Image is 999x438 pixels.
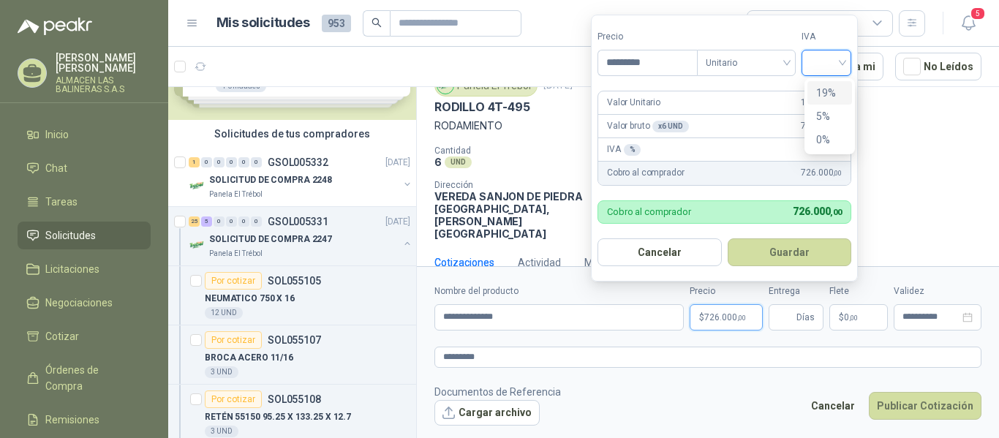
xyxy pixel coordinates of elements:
[189,216,200,227] div: 25
[445,156,472,168] div: UND
[955,10,981,37] button: 5
[434,146,626,156] p: Cantidad
[168,120,416,148] div: Solicitudes de tus compradores
[189,157,200,167] div: 1
[45,261,99,277] span: Licitaciones
[205,307,243,319] div: 12 UND
[829,284,888,298] label: Flete
[584,254,629,271] div: Mensajes
[214,157,225,167] div: 0
[209,233,332,246] p: SOLICITUD DE COMPRA 2247
[624,144,641,156] div: %
[45,227,96,243] span: Solicitudes
[45,412,99,428] span: Remisiones
[189,154,413,200] a: 1 0 0 0 0 0 GSOL005332[DATE] Company LogoSOLICITUD DE COMPRA 2248Panela El Trébol
[189,236,206,254] img: Company Logo
[434,400,540,426] button: Cargar archivo
[833,169,842,177] span: ,00
[205,390,262,408] div: Por cotizar
[652,121,688,132] div: x 6 UND
[45,127,69,143] span: Inicio
[801,96,842,110] span: 121.000
[807,105,852,128] div: 5%
[18,356,151,400] a: Órdenes de Compra
[829,304,888,331] p: $ 0,00
[205,351,293,365] p: BROCA ACERO 11/16
[268,394,321,404] p: SOL055108
[894,284,981,298] label: Validez
[45,328,79,344] span: Cotizar
[18,255,151,283] a: Licitaciones
[251,157,262,167] div: 0
[801,119,842,133] span: 726.000
[322,15,351,32] span: 953
[18,222,151,249] a: Solicitudes
[18,18,92,35] img: Logo peakr
[839,313,844,322] span: $
[226,216,237,227] div: 0
[796,305,815,330] span: Días
[597,238,722,266] button: Cancelar
[895,53,981,80] button: No Leídos
[434,384,561,400] p: Documentos de Referencia
[385,156,410,170] p: [DATE]
[18,121,151,148] a: Inicio
[607,166,684,180] p: Cobro al comprador
[226,157,237,167] div: 0
[607,207,691,216] p: Cobro al comprador
[803,392,863,420] button: Cancelar
[434,284,684,298] label: Nombre del producto
[268,335,321,345] p: SOL055107
[434,99,529,115] p: RODILLO 4T-495
[706,52,787,74] span: Unitario
[18,188,151,216] a: Tareas
[209,248,263,260] p: Panela El Trébol
[238,157,249,167] div: 0
[45,295,113,311] span: Negociaciones
[434,118,981,134] p: RODAMIENTO
[189,177,206,195] img: Company Logo
[268,216,328,227] p: GSOL005331
[251,216,262,227] div: 0
[518,254,561,271] div: Actividad
[869,392,981,420] button: Publicar Cotización
[268,276,321,286] p: SOL055105
[205,272,262,290] div: Por cotizar
[844,313,858,322] span: 0
[607,96,660,110] p: Valor Unitario
[597,30,697,44] label: Precio
[45,160,67,176] span: Chat
[18,154,151,182] a: Chat
[238,216,249,227] div: 0
[816,108,843,124] div: 5%
[690,284,763,298] label: Precio
[205,366,238,378] div: 3 UND
[201,216,212,227] div: 5
[802,30,851,44] label: IVA
[168,266,416,325] a: Por cotizarSOL055105NEUMATICO 750 X 1612 UND
[434,180,595,190] p: Dirección
[209,173,332,187] p: SOLICITUD DE COMPRA 2248
[434,190,595,240] p: VEREDA SANJON DE PIEDRA [GEOGRAPHIC_DATA] , [PERSON_NAME][GEOGRAPHIC_DATA]
[807,128,852,151] div: 0%
[434,156,442,168] p: 6
[816,85,843,101] div: 19%
[56,53,151,73] p: [PERSON_NAME] [PERSON_NAME]
[45,194,78,210] span: Tareas
[434,254,494,271] div: Cotizaciones
[209,189,263,200] p: Panela El Trébol
[189,213,413,260] a: 25 5 0 0 0 0 GSOL005331[DATE] Company LogoSOLICITUD DE COMPRA 2247Panela El Trébol
[807,81,852,105] div: 19%
[45,362,137,394] span: Órdenes de Compra
[607,119,689,133] p: Valor bruto
[849,314,858,322] span: ,00
[201,157,212,167] div: 0
[970,7,986,20] span: 5
[816,132,843,148] div: 0%
[385,215,410,229] p: [DATE]
[214,216,225,227] div: 0
[728,238,852,266] button: Guardar
[205,292,295,306] p: NEUMATICO 750 X 16
[18,289,151,317] a: Negociaciones
[205,410,351,424] p: RETÉN 55150 95.25 X 133.25 X 12.7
